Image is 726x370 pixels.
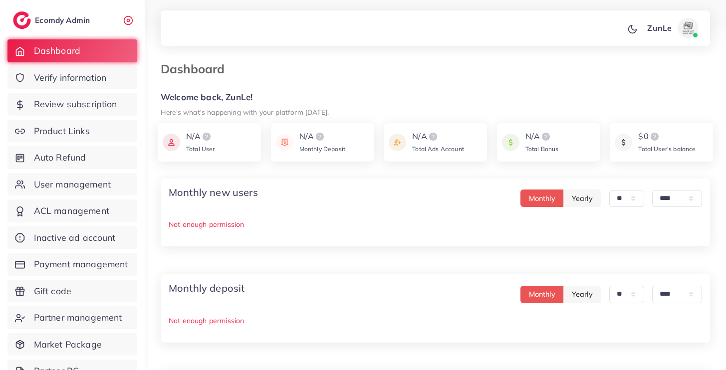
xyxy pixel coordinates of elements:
p: Not enough permission [169,315,702,327]
img: logo [540,131,552,143]
span: Partner management [34,311,122,324]
span: Dashboard [34,44,80,57]
span: ACL management [34,204,109,217]
a: ZunLeavatar [642,18,702,38]
h2: Ecomdy Admin [35,15,92,25]
img: logo [427,131,439,143]
span: Review subscription [34,98,117,111]
span: Total Ads Account [412,145,464,153]
span: Market Package [34,338,102,351]
a: ACL management [7,199,137,222]
a: Market Package [7,333,137,356]
img: avatar [678,18,698,38]
span: User management [34,178,111,191]
span: Auto Refund [34,151,86,164]
a: Dashboard [7,39,137,62]
a: Payment management [7,253,137,276]
button: Monthly [520,286,564,303]
img: logo [201,131,213,143]
h4: Monthly new users [169,186,258,198]
button: Yearly [563,286,601,303]
a: logoEcomdy Admin [13,11,92,29]
h5: Welcome back, ZunLe! [161,92,710,103]
span: Inactive ad account [34,231,116,244]
span: Total User’s balance [638,145,696,153]
button: Yearly [563,189,601,207]
a: Inactive ad account [7,226,137,249]
small: Here's what's happening with your platform [DATE]. [161,108,329,116]
img: icon payment [389,131,406,154]
span: Verify information [34,71,107,84]
img: icon payment [276,131,293,154]
div: N/A [299,131,345,143]
span: Payment management [34,258,128,271]
div: N/A [525,131,559,143]
button: Monthly [520,189,564,207]
a: User management [7,173,137,196]
span: Total User [186,145,215,153]
a: Partner management [7,306,137,329]
img: icon payment [163,131,180,154]
span: Product Links [34,125,90,138]
h4: Monthly deposit [169,282,244,294]
img: logo [314,131,326,143]
p: Not enough permission [169,218,702,230]
span: Total Bonus [525,145,559,153]
a: Review subscription [7,93,137,116]
h3: Dashboard [161,62,233,76]
img: logo [649,131,661,143]
span: Monthly Deposit [299,145,345,153]
div: N/A [412,131,464,143]
a: Verify information [7,66,137,89]
img: icon payment [615,131,632,154]
img: icon payment [502,131,519,154]
a: Gift code [7,280,137,303]
a: Auto Refund [7,146,137,169]
a: Product Links [7,120,137,143]
div: $0 [638,131,696,143]
div: N/A [186,131,215,143]
p: ZunLe [647,22,672,34]
img: logo [13,11,31,29]
span: Gift code [34,285,71,298]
